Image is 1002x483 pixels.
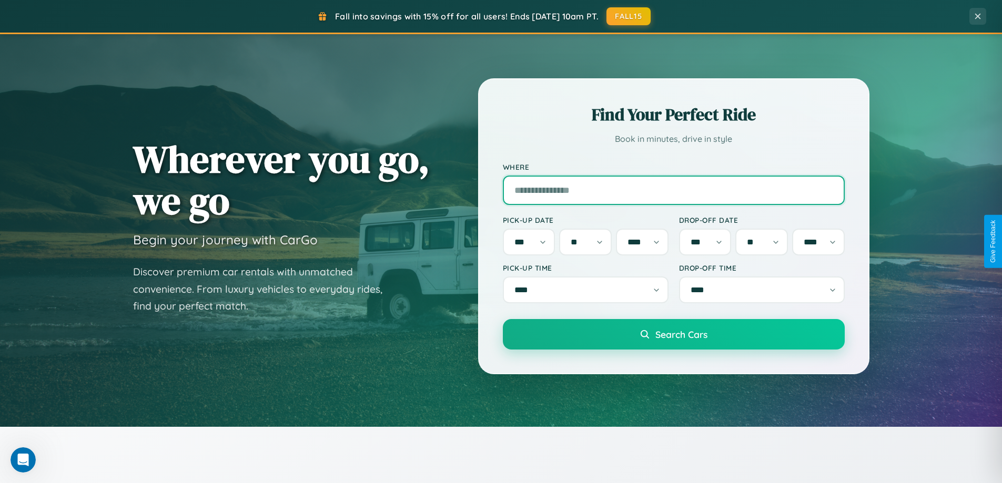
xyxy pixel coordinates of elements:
[503,162,845,171] label: Where
[133,138,430,221] h1: Wherever you go, we go
[679,263,845,272] label: Drop-off Time
[133,263,396,315] p: Discover premium car rentals with unmatched convenience. From luxury vehicles to everyday rides, ...
[11,447,36,472] iframe: Intercom live chat
[335,11,599,22] span: Fall into savings with 15% off for all users! Ends [DATE] 10am PT.
[606,7,651,25] button: FALL15
[503,131,845,147] p: Book in minutes, drive in style
[503,215,669,224] label: Pick-up Date
[503,319,845,350] button: Search Cars
[679,215,845,224] label: Drop-off Date
[989,220,997,263] div: Give Feedback
[503,263,669,272] label: Pick-up Time
[133,232,318,248] h3: Begin your journey with CarGo
[655,328,707,340] span: Search Cars
[503,103,845,126] h2: Find Your Perfect Ride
